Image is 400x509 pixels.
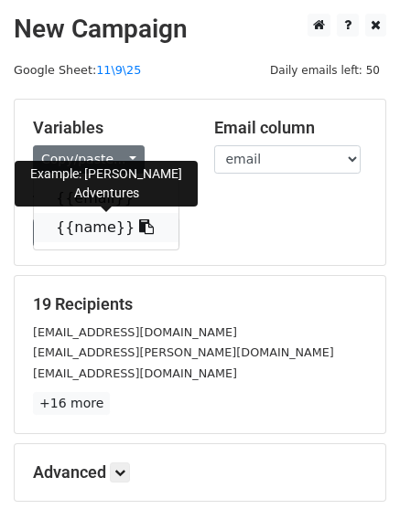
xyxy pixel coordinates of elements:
div: Example: [PERSON_NAME] Adventures [15,161,198,207]
small: [EMAIL_ADDRESS][PERSON_NAME][DOMAIN_NAME] [33,345,334,359]
small: [EMAIL_ADDRESS][DOMAIN_NAME] [33,366,237,380]
a: {{name}} [34,213,178,242]
span: Daily emails left: 50 [264,60,386,80]
h5: Email column [214,118,368,138]
small: Google Sheet: [14,63,141,77]
h2: New Campaign [14,14,386,45]
h5: 19 Recipients [33,294,367,314]
h5: Variables [33,118,187,138]
h5: Advanced [33,462,367,482]
a: Daily emails left: 50 [264,63,386,77]
a: +16 more [33,392,110,415]
small: [EMAIL_ADDRESS][DOMAIN_NAME] [33,325,237,339]
a: 11\9\25 [96,63,141,77]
